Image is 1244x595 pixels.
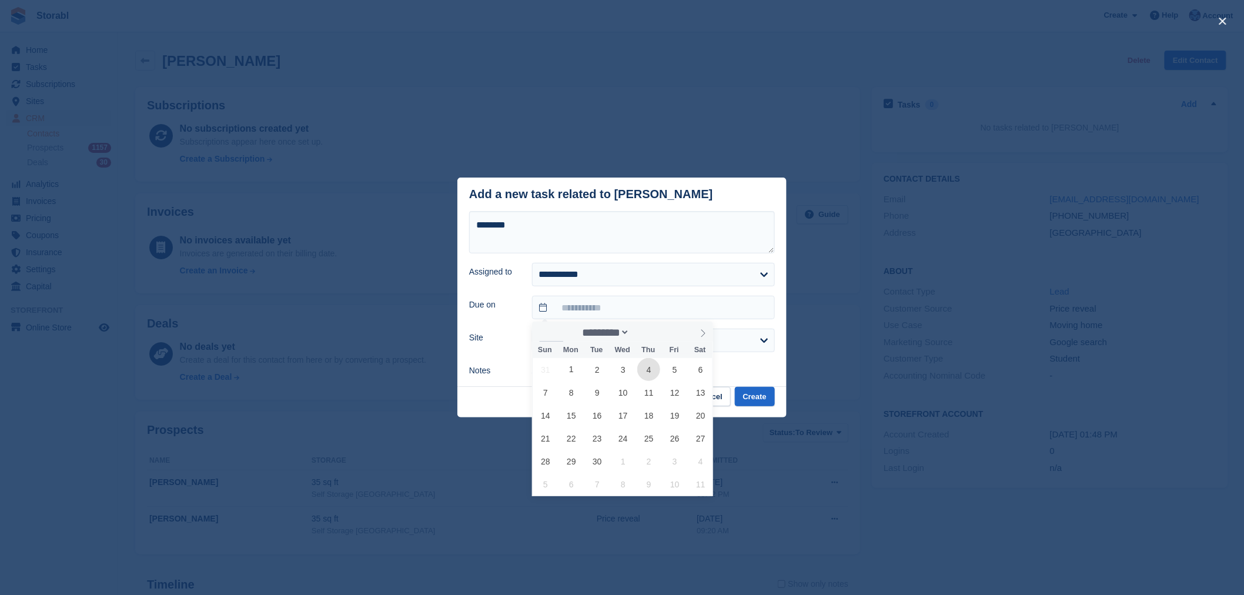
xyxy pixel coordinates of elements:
[611,404,634,427] span: September 17, 2025
[611,473,634,496] span: October 8, 2025
[586,450,608,473] span: September 30, 2025
[663,450,686,473] span: October 3, 2025
[637,450,660,473] span: October 2, 2025
[560,381,583,404] span: September 8, 2025
[586,358,608,381] span: September 2, 2025
[534,404,557,427] span: September 14, 2025
[689,404,712,427] span: September 20, 2025
[469,299,518,311] label: Due on
[663,473,686,496] span: October 10, 2025
[534,450,557,473] span: September 28, 2025
[637,381,660,404] span: September 11, 2025
[687,346,713,354] span: Sat
[560,427,583,450] span: September 22, 2025
[689,381,712,404] span: September 13, 2025
[689,358,712,381] span: September 6, 2025
[611,427,634,450] span: September 24, 2025
[1213,12,1232,31] button: close
[586,381,608,404] span: September 9, 2025
[610,346,636,354] span: Wed
[534,473,557,496] span: October 5, 2025
[469,365,518,377] label: Notes
[578,326,630,339] select: Month
[611,381,634,404] span: September 10, 2025
[469,188,713,201] div: Add a new task related to [PERSON_NAME]
[637,358,660,381] span: September 4, 2025
[586,473,608,496] span: October 7, 2025
[689,427,712,450] span: September 27, 2025
[735,387,775,406] button: Create
[560,358,583,381] span: September 1, 2025
[469,332,518,344] label: Site
[586,404,608,427] span: September 16, 2025
[663,404,686,427] span: September 19, 2025
[584,346,610,354] span: Tue
[469,266,518,278] label: Assigned to
[586,427,608,450] span: September 23, 2025
[534,381,557,404] span: September 7, 2025
[689,450,712,473] span: October 4, 2025
[558,346,584,354] span: Mon
[532,346,558,354] span: Sun
[663,427,686,450] span: September 26, 2025
[630,326,667,339] input: Year
[560,404,583,427] span: September 15, 2025
[661,346,687,354] span: Fri
[560,473,583,496] span: October 6, 2025
[637,427,660,450] span: September 25, 2025
[611,358,634,381] span: September 3, 2025
[663,358,686,381] span: September 5, 2025
[534,358,557,381] span: August 31, 2025
[560,450,583,473] span: September 29, 2025
[637,404,660,427] span: September 18, 2025
[689,473,712,496] span: October 11, 2025
[636,346,661,354] span: Thu
[637,473,660,496] span: October 9, 2025
[534,427,557,450] span: September 21, 2025
[663,381,686,404] span: September 12, 2025
[611,450,634,473] span: October 1, 2025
